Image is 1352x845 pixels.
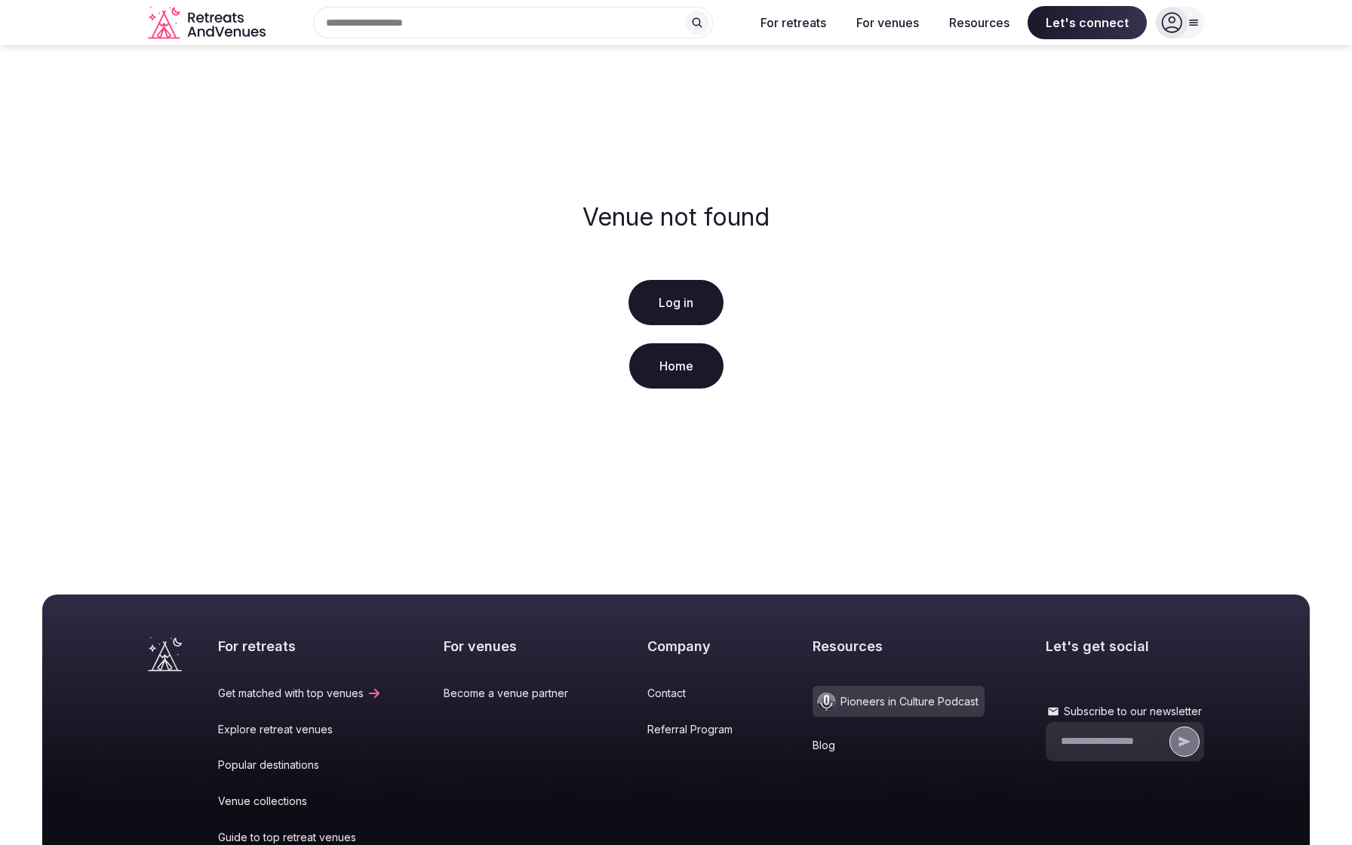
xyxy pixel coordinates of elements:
button: For venues [844,6,931,39]
a: Blog [813,738,985,753]
a: Contact [647,686,751,701]
a: Log in [628,280,724,325]
button: For retreats [748,6,838,39]
span: Let's connect [1028,6,1147,39]
a: Become a venue partner [444,686,586,701]
a: Visit the homepage [148,6,269,40]
a: Guide to top retreat venues [218,830,382,845]
a: Pioneers in Culture Podcast [813,686,985,717]
h2: For venues [444,637,586,656]
a: Explore retreat venues [218,722,382,737]
h2: Let's get social [1046,637,1204,656]
a: Popular destinations [218,757,382,773]
label: Subscribe to our newsletter [1046,704,1204,719]
a: Venue collections [218,794,382,809]
a: Visit the homepage [148,637,182,671]
h2: For retreats [218,637,382,656]
button: Resources [937,6,1022,39]
a: Home [629,343,724,389]
a: Get matched with top venues [218,686,382,701]
a: Referral Program [647,722,751,737]
h2: Company [647,637,751,656]
h2: Venue not found [582,203,770,232]
h2: Resources [813,637,985,656]
svg: Retreats and Venues company logo [148,6,269,40]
